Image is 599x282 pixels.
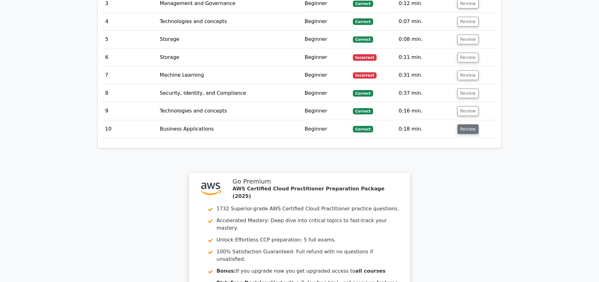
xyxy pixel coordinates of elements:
[353,36,373,43] span: Correct
[353,1,373,7] span: Correct
[457,17,479,26] button: Review
[353,72,377,79] span: Incorrect
[353,108,373,114] span: Correct
[103,102,157,120] td: 9
[396,66,455,84] td: 0:31 min.
[103,13,157,31] td: 4
[396,13,455,31] td: 0:07 min.
[457,124,479,134] button: Review
[157,49,302,66] td: Storage
[457,35,479,44] button: Review
[157,31,302,48] td: Storage
[302,49,350,66] td: Beginner
[103,31,157,48] td: 5
[302,120,350,138] td: Beginner
[157,120,302,138] td: Business Applications
[103,49,157,66] td: 6
[353,54,377,60] span: Incorrect
[396,31,455,48] td: 0:08 min.
[396,102,455,120] td: 0:16 min.
[302,102,350,120] td: Beginner
[457,53,479,62] button: Review
[157,66,302,84] td: Machine Learning
[396,120,455,138] td: 0:18 min.
[302,13,350,31] td: Beginner
[396,84,455,102] td: 0:37 min.
[457,88,479,98] button: Review
[103,120,157,138] td: 10
[396,49,455,66] td: 0:11 min.
[353,18,373,25] span: Correct
[353,90,373,96] span: Correct
[457,70,479,80] button: Review
[302,84,350,102] td: Beginner
[302,66,350,84] td: Beginner
[103,84,157,102] td: 8
[157,102,302,120] td: Technologies and concepts
[353,126,373,132] span: Correct
[157,84,302,102] td: Security, Identity, and Compliance
[302,31,350,48] td: Beginner
[457,106,479,116] button: Review
[157,13,302,31] td: Technologies and concepts
[103,66,157,84] td: 7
